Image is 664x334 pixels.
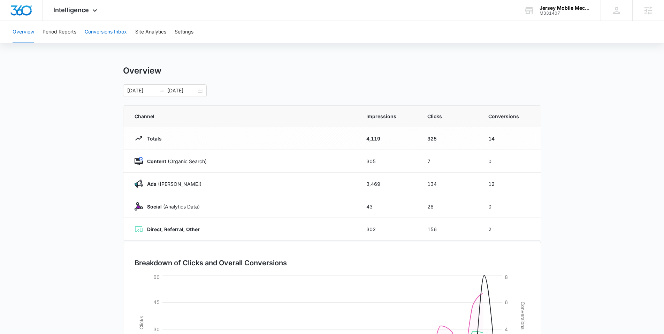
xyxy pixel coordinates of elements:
span: Impressions [366,113,411,120]
img: Social [135,202,143,211]
button: Settings [175,21,193,43]
strong: Content [147,158,166,164]
h3: Breakdown of Clicks and Overall Conversions [135,258,287,268]
td: 325 [419,127,480,150]
tspan: 6 [505,299,508,305]
td: 4,119 [358,127,419,150]
td: 0 [480,195,541,218]
button: Conversions Inbox [85,21,127,43]
tspan: Clicks [138,316,144,329]
span: Channel [135,113,350,120]
span: swap-right [159,88,165,93]
strong: Ads [147,181,157,187]
p: (Organic Search) [143,158,207,165]
strong: Social [147,204,162,210]
p: (Analytics Data) [143,203,200,210]
button: Site Analytics [135,21,166,43]
div: Domain Overview [26,41,62,46]
span: Conversions [488,113,530,120]
td: 156 [419,218,480,241]
tspan: 4 [505,326,508,332]
img: Ads [135,180,143,188]
img: website_grey.svg [11,18,17,24]
div: Keywords by Traffic [77,41,117,46]
td: 302 [358,218,419,241]
p: Totals [143,135,162,142]
div: Domain: [DOMAIN_NAME] [18,18,77,24]
img: tab_keywords_by_traffic_grey.svg [69,40,75,46]
button: Overview [13,21,34,43]
button: Period Reports [43,21,76,43]
td: 43 [358,195,419,218]
tspan: 45 [153,299,160,305]
img: Content [135,157,143,165]
img: tab_domain_overview_orange.svg [19,40,24,46]
input: End date [167,87,196,94]
td: 14 [480,127,541,150]
tspan: 60 [153,274,160,280]
span: to [159,88,165,93]
td: 28 [419,195,480,218]
img: logo_orange.svg [11,11,17,17]
input: Start date [127,87,156,94]
td: 7 [419,150,480,173]
tspan: Conversions [520,302,526,329]
div: account id [540,11,590,16]
td: 3,469 [358,173,419,195]
strong: Direct, Referral, Other [147,226,200,232]
td: 134 [419,173,480,195]
td: 0 [480,150,541,173]
h1: Overview [123,66,161,76]
tspan: 8 [505,274,508,280]
tspan: 30 [153,326,160,332]
span: Intelligence [53,6,89,14]
td: 305 [358,150,419,173]
div: v 4.0.25 [20,11,34,17]
td: 2 [480,218,541,241]
p: ([PERSON_NAME]) [143,180,201,188]
td: 12 [480,173,541,195]
span: Clicks [427,113,472,120]
div: account name [540,5,590,11]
